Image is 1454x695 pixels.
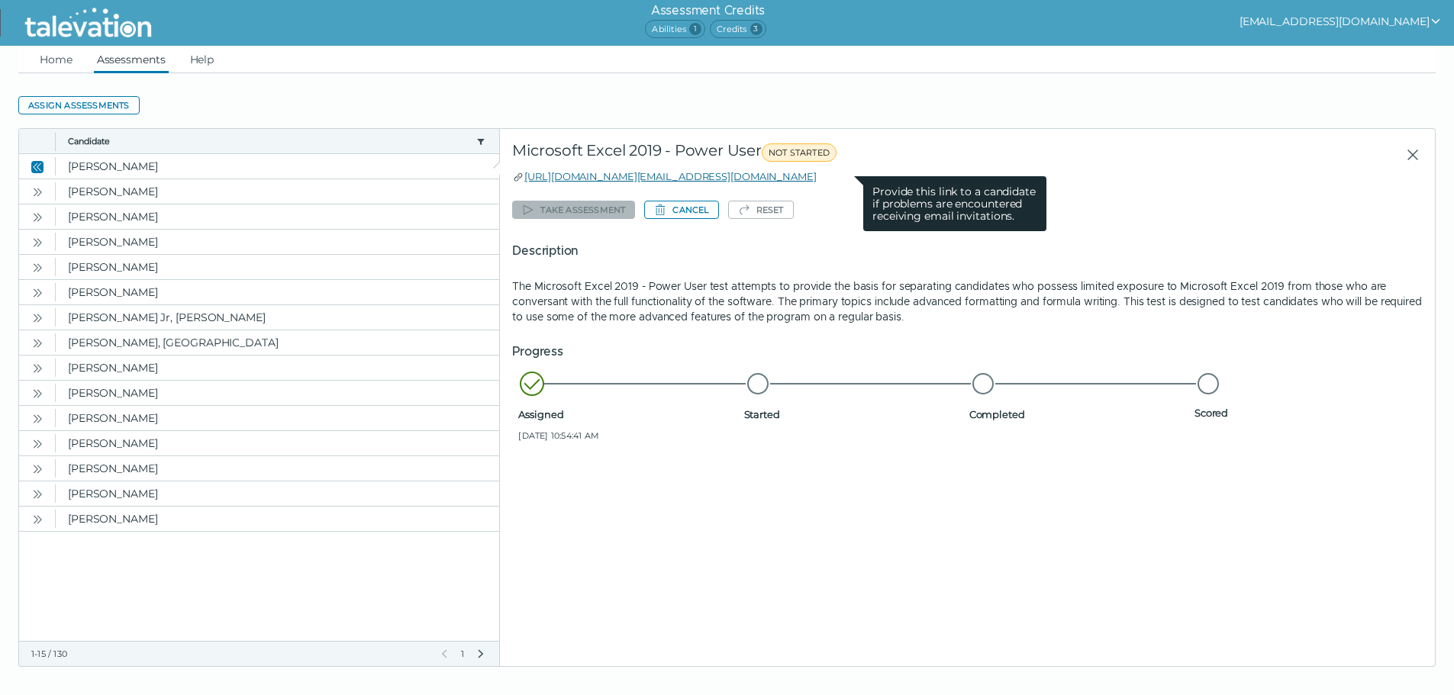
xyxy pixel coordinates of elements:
p: The Microsoft Excel 2019 - Power User test attempts to provide the basis for separating candidate... [512,278,1423,324]
cds-icon: Open [31,513,44,526]
a: Assessments [94,46,169,73]
cds-icon: Open [31,312,44,324]
span: 1 [459,648,466,660]
button: Open [28,233,47,251]
span: [DATE] 10:54:41 AM [518,430,737,442]
button: Open [28,409,47,427]
cds-icon: Open [31,488,44,500]
span: 3 [750,23,762,35]
span: Credits [710,20,766,38]
clr-dg-cell: [PERSON_NAME] Jr, [PERSON_NAME] [56,305,499,330]
clr-dg-cell: [PERSON_NAME] [56,381,499,405]
h5: Progress [512,343,1423,361]
cds-icon: Close [31,161,44,173]
clr-dg-cell: [PERSON_NAME] [56,280,499,304]
clr-dg-cell: [PERSON_NAME] [56,204,499,229]
button: Open [28,333,47,352]
cds-icon: Open [31,287,44,299]
clr-dg-cell: [PERSON_NAME] [56,507,499,531]
clr-dg-cell: [PERSON_NAME] [56,230,499,254]
button: Next Page [475,648,487,660]
clr-dg-cell: [PERSON_NAME] [56,431,499,455]
clr-dg-cell: [PERSON_NAME] [56,406,499,430]
span: Assigned [518,408,737,420]
cds-icon: Open [31,413,44,425]
cds-icon: Open [31,388,44,400]
clr-dg-cell: [PERSON_NAME] [56,154,499,179]
cds-icon: Open [31,362,44,375]
clr-tooltip-content: Provide this link to a candidate if problems are encountered receiving email invitations. [863,176,1046,231]
button: Reset [728,201,794,219]
button: show user actions [1240,12,1442,31]
img: Talevation_Logo_Transparent_white.png [18,4,158,42]
button: Open [28,510,47,528]
cds-icon: Open [31,262,44,274]
cds-icon: Open [31,186,44,198]
cds-icon: Open [31,463,44,475]
button: Cancel [644,201,718,219]
span: Started [744,408,963,420]
button: Open [28,283,47,301]
span: Abilities [645,20,705,38]
h5: Description [512,242,1423,260]
button: Open [28,258,47,276]
button: Open [28,208,47,226]
button: candidate filter [475,135,487,147]
a: Home [37,46,76,73]
cds-icon: Open [31,438,44,450]
span: 1 [689,23,701,35]
clr-dg-cell: [PERSON_NAME] [56,179,499,204]
button: Open [28,182,47,201]
cds-icon: Open [31,211,44,224]
button: Previous Page [438,648,450,660]
cds-icon: Open [31,337,44,349]
button: Close [28,157,47,175]
span: Completed [969,408,1188,420]
button: Open [28,308,47,327]
clr-dg-cell: [PERSON_NAME] [56,356,499,380]
button: Open [28,459,47,478]
button: Open [28,384,47,402]
a: [URL][DOMAIN_NAME][EMAIL_ADDRESS][DOMAIN_NAME] [524,170,816,182]
button: Close [1394,141,1423,169]
button: Candidate [68,135,470,147]
button: Open [28,359,47,377]
button: Take assessment [512,201,635,219]
cds-icon: Open [31,236,44,249]
clr-dg-cell: [PERSON_NAME] [56,456,499,481]
button: Open [28,434,47,452]
span: Scored [1194,407,1414,419]
span: NOT STARTED [762,143,837,162]
h6: Assessment Credits [645,2,770,20]
clr-dg-cell: [PERSON_NAME] [56,255,499,279]
button: Assign assessments [18,96,140,114]
clr-dg-cell: [PERSON_NAME] [56,481,499,506]
div: 1-15 / 130 [31,648,429,660]
clr-dg-cell: [PERSON_NAME], [GEOGRAPHIC_DATA] [56,330,499,355]
a: Help [187,46,218,73]
div: Microsoft Excel 2019 - Power User [512,141,1118,169]
button: Open [28,484,47,503]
